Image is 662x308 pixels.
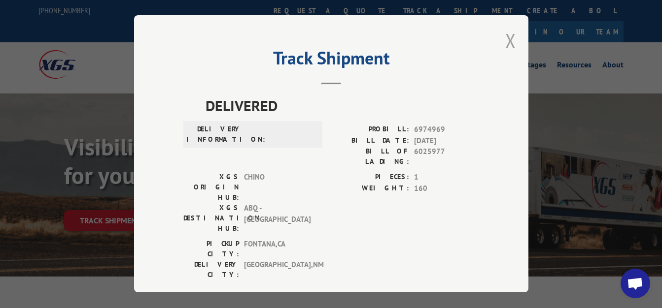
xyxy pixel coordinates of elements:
[331,183,409,194] label: WEIGHT:
[621,269,650,298] div: Open chat
[414,124,479,135] span: 6974969
[414,146,479,167] span: 6025977
[183,51,479,70] h2: Track Shipment
[414,172,479,183] span: 1
[505,28,516,54] button: Close modal
[206,94,479,117] span: DELIVERED
[331,124,409,135] label: PROBILL:
[183,239,239,259] label: PICKUP CITY:
[244,203,311,234] span: ABQ - [GEOGRAPHIC_DATA]
[244,172,311,203] span: CHINO
[244,259,311,280] span: [GEOGRAPHIC_DATA] , NM
[244,239,311,259] span: FONTANA , CA
[414,135,479,147] span: [DATE]
[331,135,409,147] label: BILL DATE:
[183,203,239,234] label: XGS DESTINATION HUB:
[331,172,409,183] label: PIECES:
[414,183,479,194] span: 160
[183,172,239,203] label: XGS ORIGIN HUB:
[183,259,239,280] label: DELIVERY CITY:
[331,146,409,167] label: BILL OF LADING:
[186,124,242,145] label: DELIVERY INFORMATION:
